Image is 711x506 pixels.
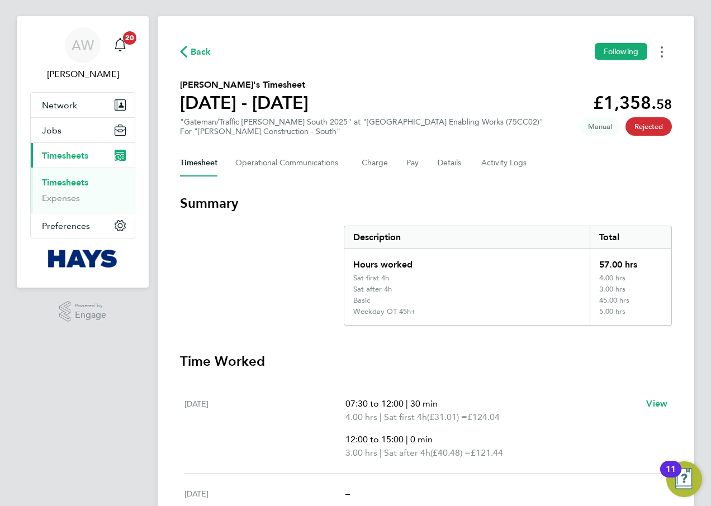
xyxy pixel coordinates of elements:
[430,447,471,458] span: (£40.48) =
[75,311,106,320] span: Engage
[646,398,667,409] span: View
[31,93,135,117] button: Network
[353,274,389,283] div: Sat first 4h
[353,307,416,316] div: Weekday OT 45h+
[42,125,61,136] span: Jobs
[590,226,671,249] div: Total
[590,285,671,296] div: 3.00 hrs
[180,92,309,114] h1: [DATE] - [DATE]
[235,150,344,176] button: Operational Communications
[410,434,433,445] span: 0 min
[180,117,543,136] div: "Gateman/Traffic [PERSON_NAME] South 2025" at "[GEOGRAPHIC_DATA] Enabling Works (75CC02)"
[31,168,135,213] div: Timesheets
[345,488,350,499] span: –
[406,150,420,176] button: Pay
[31,143,135,168] button: Timesheets
[75,301,106,311] span: Powered by
[666,469,676,484] div: 11
[590,249,671,274] div: 57.00 hrs
[59,301,107,322] a: Powered byEngage
[410,398,438,409] span: 30 min
[646,397,667,410] a: View
[656,96,672,112] span: 58
[180,352,672,370] h3: Time Worked
[406,434,408,445] span: |
[180,78,309,92] h2: [PERSON_NAME]'s Timesheet
[471,447,503,458] span: £121.44
[590,274,671,285] div: 4.00 hrs
[30,250,135,268] a: Go to home page
[427,412,467,422] span: (£31.01) =
[123,31,136,45] span: 20
[345,412,377,422] span: 4.00 hrs
[590,296,671,307] div: 45.00 hrs
[42,177,88,188] a: Timesheets
[180,45,211,59] button: Back
[344,226,590,249] div: Description
[42,150,88,161] span: Timesheets
[344,226,672,326] div: Summary
[345,434,404,445] span: 12:00 to 15:00
[380,412,382,422] span: |
[72,38,94,52] span: AW
[353,296,370,305] div: Basic
[625,117,672,136] span: This timesheet has been rejected.
[180,194,672,212] h3: Summary
[652,43,672,60] button: Timesheets Menu
[30,68,135,81] span: Alan Watts
[42,221,90,231] span: Preferences
[31,118,135,142] button: Jobs
[344,249,590,274] div: Hours worked
[579,117,621,136] span: This timesheet was manually created.
[42,193,80,203] a: Expenses
[31,213,135,238] button: Preferences
[180,127,543,136] div: For "[PERSON_NAME] Construction - South"
[384,410,427,424] span: Sat first 4h
[353,285,392,294] div: Sat after 4h
[362,150,388,176] button: Charge
[406,398,408,409] span: |
[180,150,217,176] button: Timesheet
[438,150,463,176] button: Details
[48,250,118,268] img: hays-logo-retina.png
[593,92,672,113] app-decimal: £1,358.
[17,16,149,288] nav: Main navigation
[384,446,430,460] span: Sat after 4h
[191,45,211,59] span: Back
[109,27,131,63] a: 20
[666,461,702,497] button: Open Resource Center, 11 new notifications
[604,46,638,56] span: Following
[481,150,528,176] button: Activity Logs
[184,397,345,460] div: [DATE]
[345,398,404,409] span: 07:30 to 12:00
[184,487,345,500] div: [DATE]
[345,447,377,458] span: 3.00 hrs
[467,412,500,422] span: £124.04
[595,43,647,60] button: Following
[380,447,382,458] span: |
[590,307,671,325] div: 5.00 hrs
[30,27,135,81] a: AW[PERSON_NAME]
[42,100,77,111] span: Network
